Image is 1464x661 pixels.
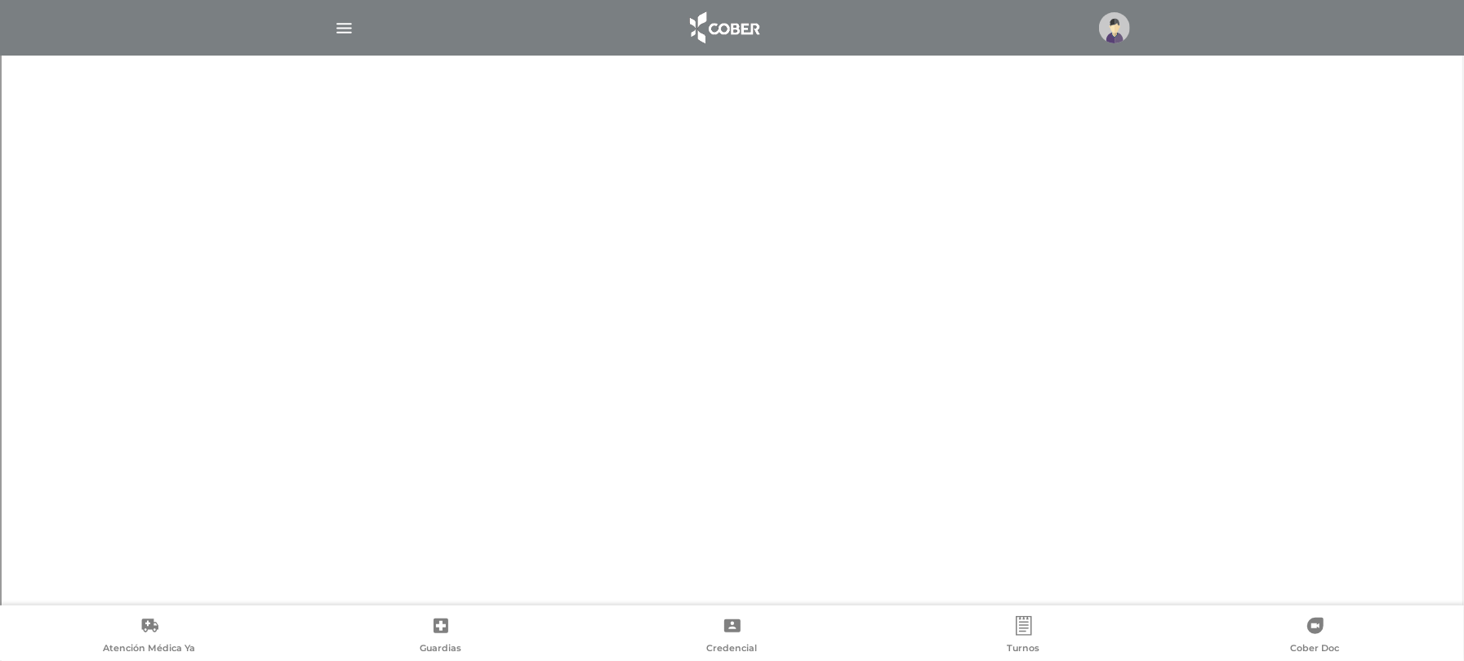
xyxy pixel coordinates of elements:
[1099,12,1130,43] img: profile-placeholder.svg
[295,616,586,658] a: Guardias
[1169,616,1461,658] a: Cober Doc
[1008,642,1040,657] span: Turnos
[103,642,195,657] span: Atención Médica Ya
[1291,642,1340,657] span: Cober Doc
[334,18,354,38] img: Cober_menu-lines-white.svg
[3,616,295,658] a: Atención Médica Ya
[54,82,1407,98] p: The page you requested was not found.
[681,8,767,47] img: logo_cober_home-white.png
[878,616,1169,658] a: Turnos
[586,616,878,658] a: Credencial
[420,642,461,657] span: Guardias
[42,33,1419,70] h1: 404 Page Not Found
[707,642,758,657] span: Credencial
